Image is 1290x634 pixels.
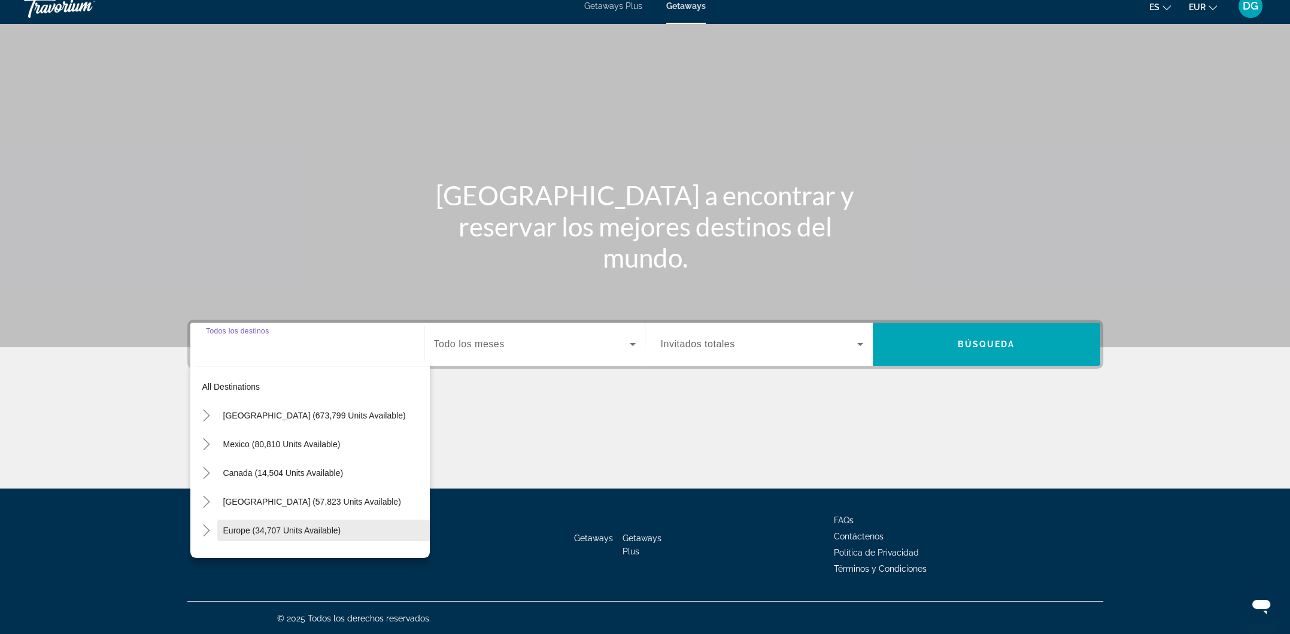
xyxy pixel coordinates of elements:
[421,180,870,273] h1: [GEOGRAPHIC_DATA] a encontrar y reservar los mejores destinos del mundo.
[223,439,341,449] span: Mexico (80,810 units available)
[1242,586,1280,624] iframe: Botón para iniciar la ventana de mensajería
[217,405,430,426] button: [GEOGRAPHIC_DATA] (673,799 units available)
[202,382,260,392] span: All destinations
[196,405,217,426] button: Toggle United States (673,799 units available)
[873,323,1100,366] button: Búsqueda
[661,339,735,349] span: Invitados totales
[217,548,430,570] button: Australia (3,131 units available)
[217,462,430,484] button: Canada (14,504 units available)
[196,549,217,570] button: Toggle Australia (3,131 units available)
[223,411,406,420] span: [GEOGRAPHIC_DATA] (673,799 units available)
[958,339,1015,349] span: Búsqueda
[196,376,430,398] button: All destinations
[834,515,854,525] a: FAQs
[277,614,431,623] span: © 2025 Todos los derechos reservados.
[223,468,344,478] span: Canada (14,504 units available)
[217,520,430,541] button: Europe (34,707 units available)
[196,463,217,484] button: Toggle Canada (14,504 units available)
[834,548,919,557] a: Política de Privacidad
[206,327,269,335] span: Todos los destinos
[834,532,884,541] a: Contáctenos
[196,492,217,512] button: Toggle Caribbean & Atlantic Islands (57,823 units available)
[666,1,706,11] a: Getaways
[223,526,341,535] span: Europe (34,707 units available)
[834,564,927,574] a: Términos y Condiciones
[434,339,505,349] span: Todo los meses
[196,434,217,455] button: Toggle Mexico (80,810 units available)
[190,323,1100,366] div: Search widget
[217,491,430,512] button: [GEOGRAPHIC_DATA] (57,823 units available)
[223,497,401,506] span: [GEOGRAPHIC_DATA] (57,823 units available)
[623,533,661,556] a: Getaways Plus
[217,433,430,455] button: Mexico (80,810 units available)
[584,1,642,11] a: Getaways Plus
[574,533,613,543] a: Getaways
[196,520,217,541] button: Toggle Europe (34,707 units available)
[1149,2,1160,12] span: es
[1189,2,1206,12] span: EUR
